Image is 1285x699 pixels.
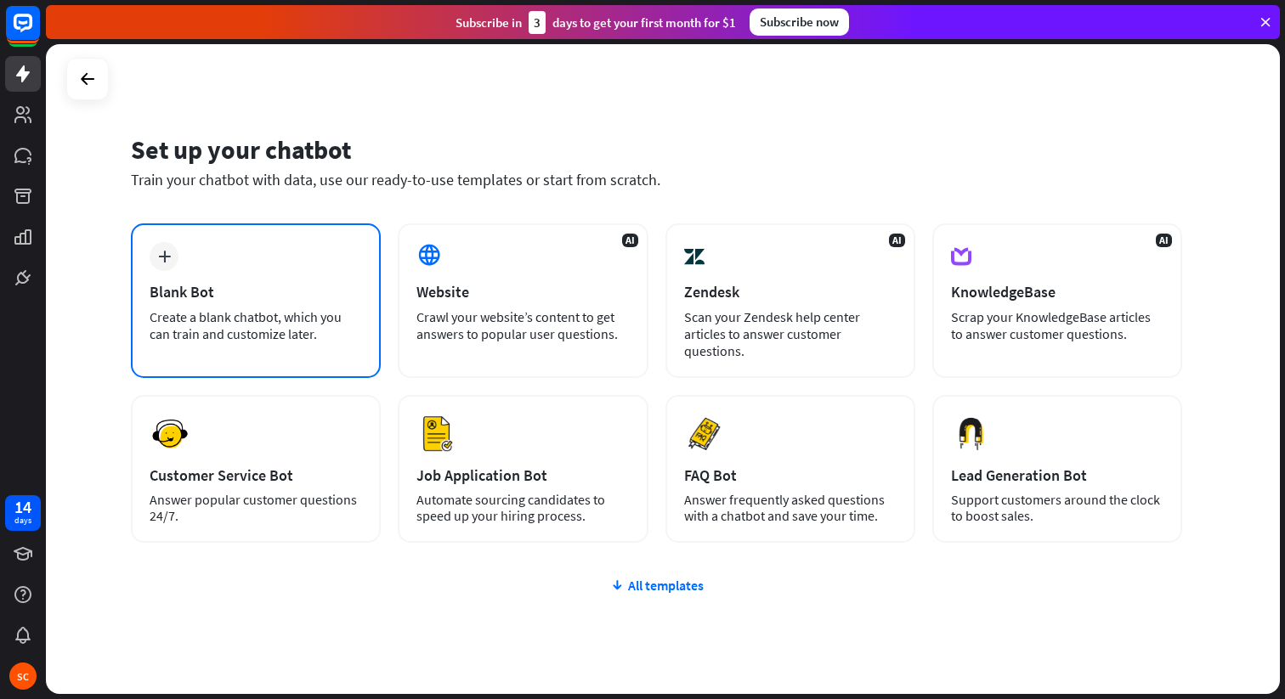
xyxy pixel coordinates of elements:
div: SC [9,662,37,690]
div: Zendesk [684,282,897,302]
div: Create a blank chatbot, which you can train and customize later. [150,308,362,342]
div: days [14,515,31,527]
div: Blank Bot [150,282,362,302]
div: Customer Service Bot [150,465,362,485]
div: Set up your chatbot [131,133,1182,166]
i: plus [158,251,171,262]
div: 14 [14,499,31,515]
div: FAQ Bot [684,465,897,485]
span: AI [622,234,638,247]
div: Lead Generation Bot [951,465,1163,485]
div: Crawl your website’s content to get answers to popular user questions. [416,308,629,342]
button: Open LiveChat chat widget [14,7,65,58]
div: Answer frequently asked questions with a chatbot and save your time. [684,492,897,524]
div: All templates [131,577,1182,594]
div: Train your chatbot with data, use our ready-to-use templates or start from scratch. [131,170,1182,189]
div: Scrap your KnowledgeBase articles to answer customer questions. [951,308,1163,342]
div: Scan your Zendesk help center articles to answer customer questions. [684,308,897,359]
a: 14 days [5,495,41,531]
div: 3 [529,11,546,34]
div: Subscribe in days to get your first month for $1 [456,11,736,34]
div: Website [416,282,629,302]
div: Support customers around the clock to boost sales. [951,492,1163,524]
div: Automate sourcing candidates to speed up your hiring process. [416,492,629,524]
div: Subscribe now [750,8,849,36]
div: Job Application Bot [416,465,629,485]
div: KnowledgeBase [951,282,1163,302]
div: Answer popular customer questions 24/7. [150,492,362,524]
span: AI [889,234,905,247]
span: AI [1156,234,1172,247]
